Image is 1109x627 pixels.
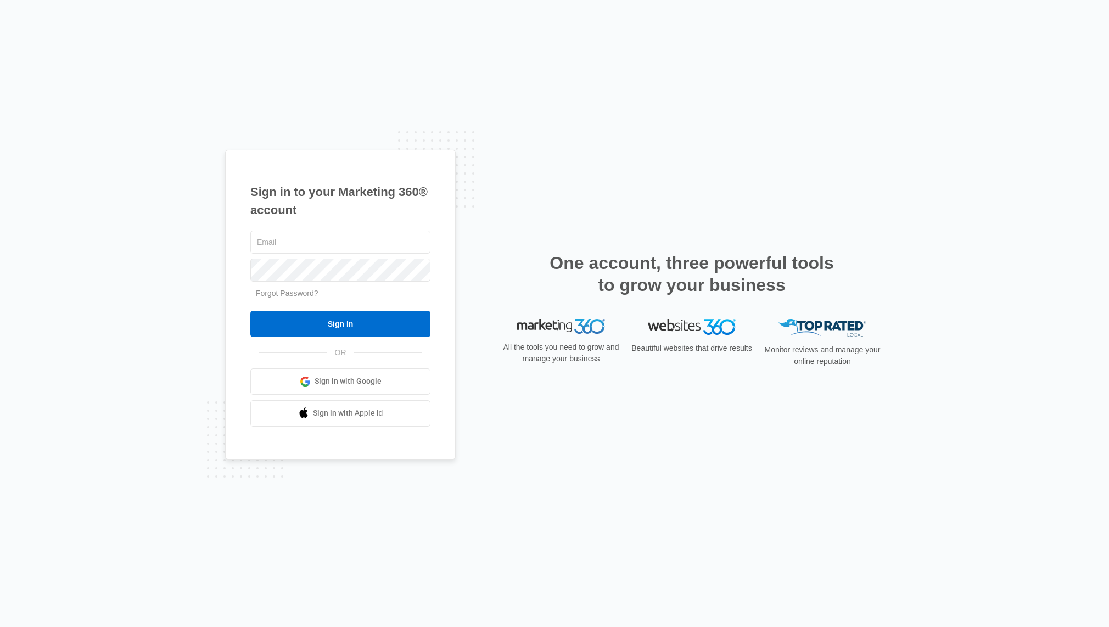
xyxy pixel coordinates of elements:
[778,319,866,337] img: Top Rated Local
[761,344,884,367] p: Monitor reviews and manage your online reputation
[250,183,430,219] h1: Sign in to your Marketing 360® account
[327,347,354,359] span: OR
[500,342,623,365] p: All the tools you need to grow and manage your business
[546,252,837,296] h2: One account, three powerful tools to grow your business
[256,289,318,298] a: Forgot Password?
[250,231,430,254] input: Email
[313,407,383,419] span: Sign in with Apple Id
[250,311,430,337] input: Sign In
[250,368,430,395] a: Sign in with Google
[648,319,736,335] img: Websites 360
[315,376,382,387] span: Sign in with Google
[630,343,753,354] p: Beautiful websites that drive results
[517,319,605,334] img: Marketing 360
[250,400,430,427] a: Sign in with Apple Id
